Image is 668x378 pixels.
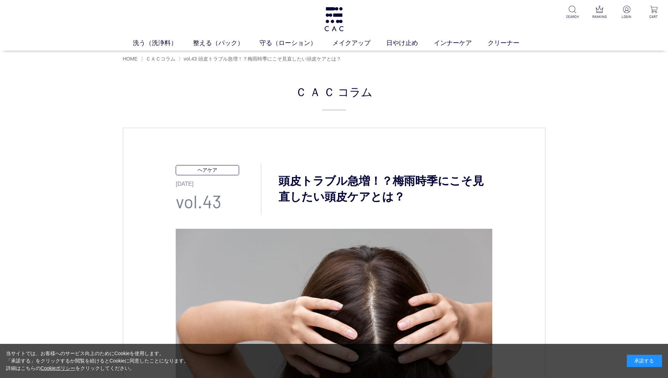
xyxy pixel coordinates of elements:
[338,83,373,100] span: コラム
[488,38,535,48] a: クリーナー
[146,56,175,62] a: ＣＡＣコラム
[260,38,332,48] a: 守る（ローション）
[176,188,261,215] p: vol.43
[564,14,581,19] p: SEARCH
[176,175,261,188] p: [DATE]
[564,6,581,19] a: SEARCH
[434,38,488,48] a: インナーケア
[618,6,635,19] a: LOGIN
[386,38,434,48] a: 日やけ止め
[176,165,239,175] p: ヘアケア
[323,7,345,31] img: logo
[645,6,662,19] a: CART
[6,350,189,372] div: 当サイトでは、お客様へのサービス向上のためにCookieを使用します。 「承諾する」をクリックするか閲覧を続けるとCookieに同意したことになります。 詳細はこちらの をクリックしてください。
[123,83,545,110] h2: ＣＡＣ
[40,365,76,371] a: Cookieポリシー
[193,38,260,48] a: 整える（パック）
[645,14,662,19] p: CART
[123,56,138,62] a: HOME
[183,56,341,62] span: vol.43 頭皮トラブル急増！？梅雨時季にこそ見直したい頭皮ケアとは？
[179,56,343,62] li: 〉
[591,6,608,19] a: RANKING
[627,355,662,367] div: 承諾する
[591,14,608,19] p: RANKING
[141,56,177,62] li: 〉
[332,38,386,48] a: メイクアップ
[133,38,193,48] a: 洗う（洗浄料）
[261,173,492,205] h3: 頭皮トラブル急増！？梅雨時季にこそ見直したい頭皮ケアとは？
[618,14,635,19] p: LOGIN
